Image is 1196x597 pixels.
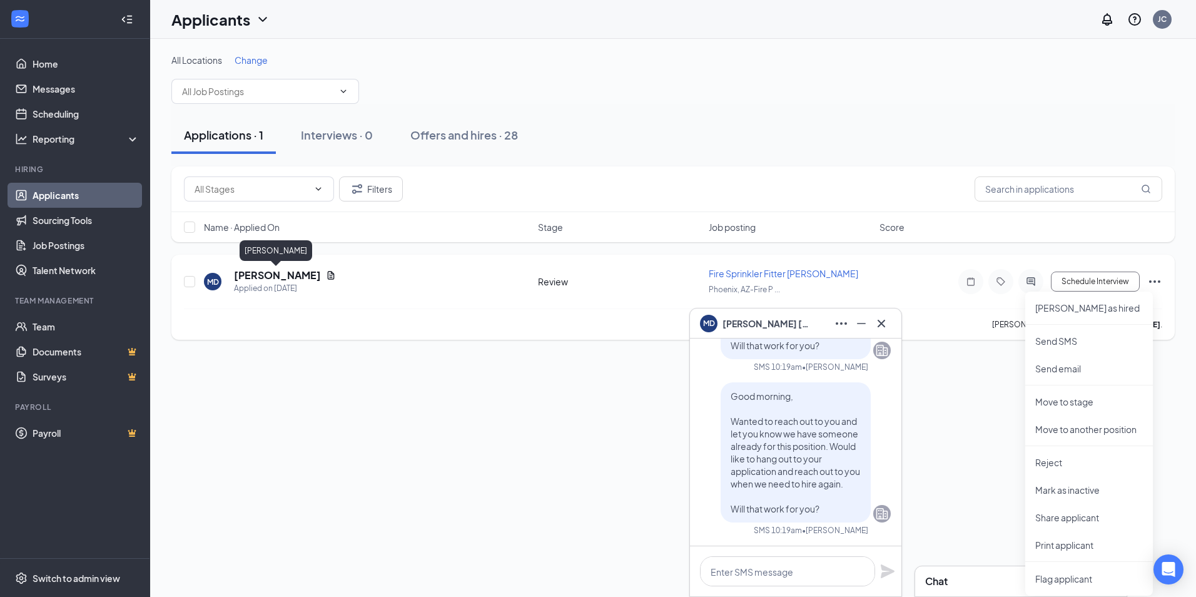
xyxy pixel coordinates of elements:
svg: MagnifyingGlass [1141,184,1151,194]
input: All Job Postings [182,84,333,98]
span: Score [879,221,905,233]
svg: Collapse [121,13,133,26]
svg: ChevronDown [255,12,270,27]
a: Team [33,314,139,339]
svg: Analysis [15,133,28,145]
a: PayrollCrown [33,421,139,446]
h3: Chat [925,574,948,588]
a: Job Postings [33,233,139,258]
button: Ellipses [831,314,851,334]
div: SMS 10:19am [754,525,802,536]
div: MD [207,277,219,287]
span: Change [235,54,268,66]
a: Scheduling [33,101,139,126]
h5: [PERSON_NAME] [234,268,321,282]
div: [PERSON_NAME] [240,240,312,261]
a: Messages [33,76,139,101]
a: Home [33,51,139,76]
p: [PERSON_NAME] has applied more than . [992,319,1162,330]
svg: Minimize [854,316,869,331]
a: Applicants [33,183,139,208]
svg: Company [874,506,889,521]
div: Reporting [33,133,140,145]
svg: Filter [350,181,365,196]
svg: Ellipses [1147,274,1162,289]
span: • [PERSON_NAME] [802,362,868,372]
div: Team Management [15,295,137,306]
svg: Plane [880,564,895,579]
div: Payroll [15,402,137,412]
div: Review [538,275,701,288]
button: Minimize [851,314,871,334]
button: Cross [871,314,891,334]
span: Fire Sprinkler Fitter [PERSON_NAME] [709,268,858,279]
h1: Applicants [171,9,250,30]
svg: Settings [15,572,28,584]
div: Applied on [DATE] [234,282,336,295]
span: • [PERSON_NAME] [802,525,868,536]
span: Name · Applied On [204,221,280,233]
div: Interviews · 0 [301,127,373,143]
a: Talent Network [33,258,139,283]
span: Job posting [709,221,756,233]
svg: Ellipses [834,316,849,331]
a: SurveysCrown [33,364,139,389]
div: Switch to admin view [33,572,120,584]
span: Stage [538,221,563,233]
svg: Document [326,270,336,280]
div: Open Intercom Messenger [1153,554,1183,584]
svg: ActiveChat [1023,277,1038,287]
div: Offers and hires · 28 [410,127,518,143]
a: Sourcing Tools [33,208,139,233]
svg: ChevronDown [313,184,323,194]
div: Hiring [15,164,137,175]
button: Filter Filters [339,176,403,202]
input: Search in applications [975,176,1162,202]
svg: WorkstreamLogo [14,13,26,25]
span: Good morning, Wanted to reach out to you and let you know we have someone already for this positi... [731,390,860,514]
span: [PERSON_NAME] [PERSON_NAME] [722,317,810,330]
input: All Stages [195,182,308,196]
span: All Locations [171,54,222,66]
span: Phoenix, AZ-Fire P ... [709,285,780,294]
div: Applications · 1 [184,127,263,143]
svg: Tag [993,277,1008,287]
div: SMS 10:19am [754,362,802,372]
svg: ChevronDown [338,86,348,96]
svg: Note [963,277,978,287]
svg: Cross [874,316,889,331]
a: DocumentsCrown [33,339,139,364]
button: Schedule Interview [1051,272,1140,292]
svg: Company [874,343,889,358]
